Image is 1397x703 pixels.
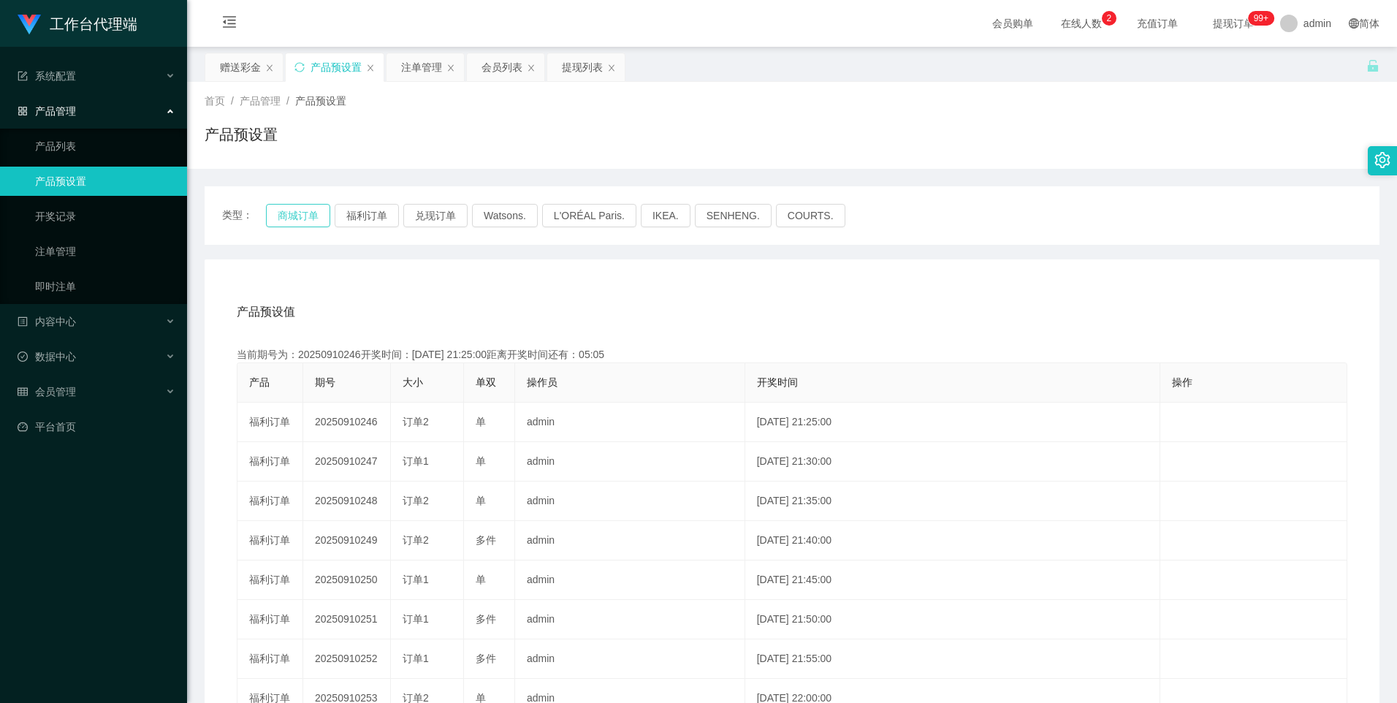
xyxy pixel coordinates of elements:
[527,376,557,388] span: 操作员
[776,204,845,227] button: COURTS.
[295,95,346,107] span: 产品预设置
[403,653,429,664] span: 订单1
[18,386,76,398] span: 会员管理
[745,442,1160,482] td: [DATE] 21:30:00
[472,204,538,227] button: Watsons.
[562,53,603,81] div: 提现列表
[35,272,175,301] a: 即时注单
[294,62,305,72] i: 图标: sync
[315,376,335,388] span: 期号
[303,442,391,482] td: 20250910247
[527,64,536,72] i: 图标: close
[237,521,303,560] td: 福利订单
[266,204,330,227] button: 商城订单
[205,1,254,47] i: 图标: menu-fold
[476,455,486,467] span: 单
[35,167,175,196] a: 产品预设置
[303,639,391,679] td: 20250910252
[695,204,772,227] button: SENHENG.
[18,351,28,362] i: 图标: check-circle-o
[745,403,1160,442] td: [DATE] 21:25:00
[18,351,76,362] span: 数据中心
[237,482,303,521] td: 福利订单
[403,534,429,546] span: 订单2
[515,482,745,521] td: admin
[476,416,486,427] span: 单
[1172,376,1192,388] span: 操作
[240,95,281,107] span: 产品管理
[18,15,41,35] img: logo.9652507e.png
[265,64,274,72] i: 图标: close
[18,18,137,29] a: 工作台代理端
[476,376,496,388] span: 单双
[18,316,76,327] span: 内容中心
[476,495,486,506] span: 单
[35,132,175,161] a: 产品列表
[1374,152,1390,168] i: 图标: setting
[303,521,391,560] td: 20250910249
[303,482,391,521] td: 20250910248
[607,64,616,72] i: 图标: close
[1102,11,1116,26] sup: 2
[303,560,391,600] td: 20250910250
[18,105,76,117] span: 产品管理
[366,64,375,72] i: 图标: close
[757,376,798,388] span: 开奖时间
[515,560,745,600] td: admin
[745,600,1160,639] td: [DATE] 21:50:00
[1054,18,1109,28] span: 在线人数
[745,639,1160,679] td: [DATE] 21:55:00
[542,204,636,227] button: L'ORÉAL Paris.
[641,204,690,227] button: IKEA.
[515,403,745,442] td: admin
[1107,11,1112,26] p: 2
[515,442,745,482] td: admin
[476,653,496,664] span: 多件
[205,123,278,145] h1: 产品预设置
[476,574,486,585] span: 单
[231,95,234,107] span: /
[403,376,423,388] span: 大小
[237,600,303,639] td: 福利订单
[18,71,28,81] i: 图标: form
[35,202,175,231] a: 开奖记录
[237,347,1347,362] div: 当前期号为：20250910246开奖时间：[DATE] 21:25:00距离开奖时间还有：05:05
[1206,18,1261,28] span: 提现订单
[35,237,175,266] a: 注单管理
[515,639,745,679] td: admin
[311,53,362,81] div: 产品预设置
[222,204,266,227] span: 类型：
[237,639,303,679] td: 福利订单
[1130,18,1185,28] span: 充值订单
[403,204,468,227] button: 兑现订单
[403,455,429,467] span: 订单1
[249,376,270,388] span: 产品
[401,53,442,81] div: 注单管理
[476,613,496,625] span: 多件
[403,495,429,506] span: 订单2
[18,70,76,82] span: 系统配置
[18,387,28,397] i: 图标: table
[476,534,496,546] span: 多件
[18,316,28,327] i: 图标: profile
[18,412,175,441] a: 图标: dashboard平台首页
[18,106,28,116] i: 图标: appstore-o
[515,600,745,639] td: admin
[403,613,429,625] span: 订单1
[286,95,289,107] span: /
[237,442,303,482] td: 福利订单
[446,64,455,72] i: 图标: close
[205,95,225,107] span: 首页
[403,416,429,427] span: 订单2
[303,403,391,442] td: 20250910246
[1248,11,1274,26] sup: 1158
[515,521,745,560] td: admin
[403,574,429,585] span: 订单1
[50,1,137,47] h1: 工作台代理端
[220,53,261,81] div: 赠送彩金
[303,600,391,639] td: 20250910251
[237,303,295,321] span: 产品预设值
[335,204,399,227] button: 福利订单
[745,521,1160,560] td: [DATE] 21:40:00
[745,560,1160,600] td: [DATE] 21:45:00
